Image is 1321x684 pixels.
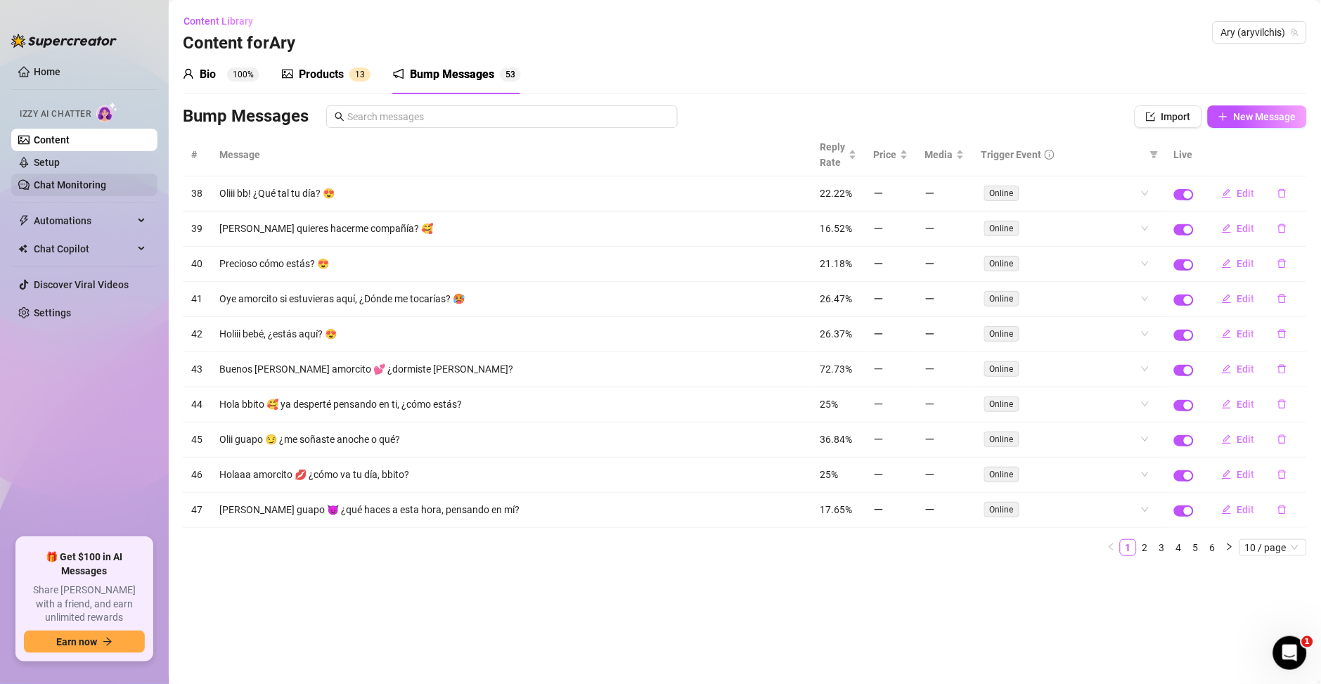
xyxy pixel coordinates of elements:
[183,352,211,387] td: 43
[1211,252,1266,275] button: Edit
[984,221,1019,236] span: Online
[349,67,370,82] sup: 13
[1302,636,1313,647] span: 1
[211,317,812,352] td: Holiii bebé, ¿estás aquí? 😍
[355,70,360,79] span: 1
[24,550,145,578] span: 🎁 Get $100 in AI Messages
[820,188,853,199] span: 22.22%
[874,147,897,162] span: Price
[1211,217,1266,240] button: Edit
[1237,223,1255,234] span: Edit
[1211,323,1266,345] button: Edit
[183,317,211,352] td: 42
[1222,505,1232,515] span: edit
[211,212,812,247] td: [PERSON_NAME] quieres hacerme compañía? 🥰
[1245,540,1301,555] span: 10 / page
[1188,540,1204,555] a: 5
[183,176,211,212] td: 38
[1234,111,1296,122] span: New Message
[1277,224,1287,233] span: delete
[874,399,884,409] span: minus
[183,134,211,176] th: #
[1135,105,1202,128] button: Import
[1222,188,1232,198] span: edit
[211,458,812,493] td: Holaaa amorcito 💋 ¿cómo va tu día, bbito?
[874,470,884,479] span: minus
[1237,363,1255,375] span: Edit
[34,157,60,168] a: Setup
[1277,294,1287,304] span: delete
[1221,539,1238,556] li: Next Page
[1204,539,1221,556] li: 6
[1222,224,1232,233] span: edit
[1211,428,1266,451] button: Edit
[1161,111,1191,122] span: Import
[820,434,853,445] span: 36.84%
[1277,399,1287,409] span: delete
[1222,329,1232,339] span: edit
[865,134,917,176] th: Price
[925,294,935,304] span: minus
[820,223,853,234] span: 16.52%
[925,147,953,162] span: Media
[874,505,884,515] span: minus
[183,212,211,247] td: 39
[211,387,812,422] td: Hola bbito 🥰 ya desperté pensando en ti, ¿cómo estás?
[820,469,839,480] span: 25%
[984,326,1019,342] span: Online
[1222,470,1232,479] span: edit
[1237,188,1255,199] span: Edit
[1211,288,1266,310] button: Edit
[96,102,118,122] img: AI Chatter
[1222,364,1232,374] span: edit
[183,387,211,422] td: 44
[1137,539,1154,556] li: 2
[1237,399,1255,410] span: Edit
[925,434,935,444] span: minus
[56,636,97,647] span: Earn now
[1225,543,1234,551] span: right
[211,282,812,317] td: Oye amorcito si estuvieras aquí, ¿Dónde me tocarías? 🥵
[984,502,1019,517] span: Online
[820,293,853,304] span: 26.47%
[981,147,1042,162] span: Trigger Event
[335,112,344,122] span: search
[874,294,884,304] span: minus
[1266,358,1299,380] button: delete
[1266,498,1299,521] button: delete
[820,139,846,170] span: Reply Rate
[1222,434,1232,444] span: edit
[34,279,129,290] a: Discover Viral Videos
[183,15,253,27] span: Content Library
[1211,498,1266,521] button: Edit
[1171,539,1187,556] li: 4
[1291,28,1299,37] span: team
[1277,434,1287,444] span: delete
[211,176,812,212] td: Oliii bb! ¿Qué tal tu día? 😍
[1277,259,1287,269] span: delete
[500,67,521,82] sup: 53
[1266,182,1299,205] button: delete
[1154,539,1171,556] li: 3
[1221,539,1238,556] button: right
[1266,428,1299,451] button: delete
[34,134,70,146] a: Content
[347,109,669,124] input: Search messages
[211,352,812,387] td: Buenos [PERSON_NAME] amorcito 💕 ¿dormiste [PERSON_NAME]?
[18,244,27,254] img: Chat Copilot
[1266,252,1299,275] button: delete
[1171,540,1187,555] a: 4
[984,361,1019,377] span: Online
[1237,434,1255,445] span: Edit
[11,34,117,48] img: logo-BBDzfeDw.svg
[1218,112,1228,122] span: plus
[1211,358,1266,380] button: Edit
[1211,393,1266,415] button: Edit
[925,505,935,515] span: minus
[211,422,812,458] td: Olii guapo 😏 ¿me soñaste anoche o qué?
[183,247,211,282] td: 40
[984,432,1019,447] span: Online
[1266,323,1299,345] button: delete
[34,307,71,318] a: Settings
[410,66,494,83] div: Bump Messages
